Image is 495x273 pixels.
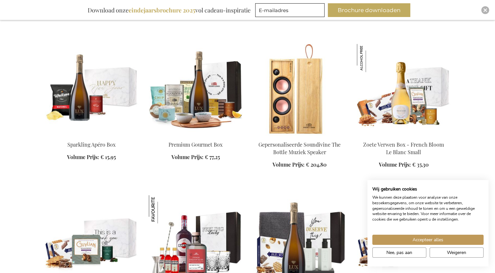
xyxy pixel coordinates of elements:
img: Sparkling Apero Box [45,44,138,136]
b: eindejaarsbrochure 2025 [129,6,195,14]
span: € 35,30 [412,161,429,168]
a: Volume Prijs: € 35,30 [379,161,429,169]
span: Nee, pas aan [386,249,412,256]
a: Sparkling Apéro Box [67,141,115,148]
span: Weigeren [447,249,466,256]
h2: Wij gebruiken cookies [372,186,484,192]
img: Premium Gourmet Box [149,44,242,136]
span: Volume Prijs: [171,154,203,160]
a: Gepersonaliseerde Soundivine The Bottle Muziek Speaker [258,141,341,155]
img: Personalised Soundivine The Bottle Music Speaker [253,44,346,136]
span: Volume Prijs: [273,161,305,168]
input: E-mailadres [255,3,325,17]
span: Accepteer alles [413,236,443,243]
a: Zoete Verwen Box - French Bloom Le Blanc Small [363,141,444,155]
img: De Ultieme Gepersonaliseerde Negroni Cocktail Set [149,195,177,223]
button: Brochure downloaden [328,3,410,17]
a: Personalised Soundivine The Bottle Music Speaker [253,133,346,139]
form: marketing offers and promotions [255,3,327,19]
a: Sparkling Apero Box [45,133,138,139]
button: Alle cookies weigeren [430,247,484,258]
button: Accepteer alle cookies [372,235,484,245]
div: Close [481,6,489,14]
button: Pas cookie voorkeuren aan [372,247,426,258]
a: Volume Prijs: € 204,80 [273,161,327,169]
span: Volume Prijs: [67,154,99,160]
span: € 15,95 [100,154,116,160]
span: Volume Prijs: [379,161,411,168]
p: We kunnen deze plaatsen voor analyse van onze bezoekersgegevens, om onze website te verbeteren, g... [372,195,484,222]
a: Premium Gourmet Box [149,133,242,139]
img: Close [483,8,487,12]
a: Volume Prijs: € 15,95 [67,154,116,161]
img: Sweet Treats Box - French Bloom Le Blanc Small [357,44,451,136]
span: € 204,80 [306,161,327,168]
img: Zoete Verwen Box - French Bloom Le Blanc Small [357,44,385,72]
span: € 77,25 [205,154,220,160]
div: Download onze vol cadeau-inspiratie [85,3,254,17]
a: Sweet Treats Box - French Bloom Le Blanc Small Zoete Verwen Box - French Bloom Le Blanc Small [357,133,451,139]
a: Premium Gourmet Box [168,141,222,148]
a: Volume Prijs: € 77,25 [171,154,220,161]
